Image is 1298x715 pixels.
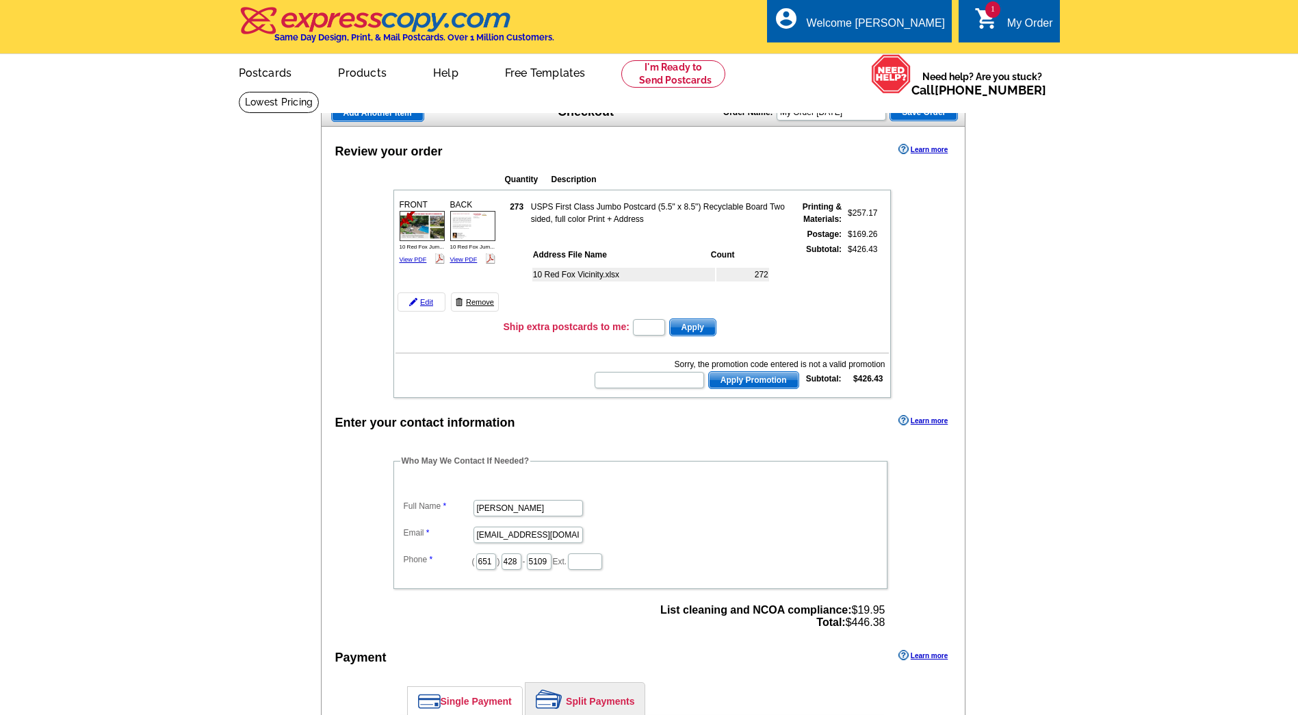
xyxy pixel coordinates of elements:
label: Email [404,527,472,539]
a: Learn more [898,415,948,426]
strong: List cleaning and NCOA compliance: [660,604,851,616]
span: 1 [985,1,1000,18]
img: pdf_logo.png [485,253,495,264]
strong: Printing & Materials: [803,202,842,224]
div: BACK [448,197,497,268]
h4: Same Day Design, Print, & Mail Postcards. Over 1 Million Customers. [274,32,554,42]
a: Learn more [898,144,948,155]
a: Postcards [217,55,314,88]
a: Remove [451,292,499,312]
dd: ( ) - Ext. [400,550,881,571]
img: trashcan-icon.gif [455,298,463,306]
a: Help [411,55,480,88]
a: Learn more [898,650,948,661]
label: Full Name [404,500,472,512]
i: shopping_cart [974,6,999,31]
img: single-payment.png [418,694,441,709]
span: $19.95 $446.38 [660,604,885,629]
td: $257.17 [844,200,878,226]
td: $169.26 [844,227,878,241]
img: split-payment.png [536,690,562,709]
a: Products [316,55,408,88]
div: Payment [335,649,387,667]
img: small-thumb.jpg [400,211,445,241]
div: My Order [1007,17,1053,36]
img: pdf_logo.png [434,253,445,264]
th: Quantity [504,173,549,186]
a: Add Another Item [331,104,424,122]
span: Add Another Item [332,105,424,121]
iframe: LiveChat chat widget [1024,397,1298,715]
strong: Total: [816,616,845,628]
div: Review your order [335,142,443,161]
strong: Postage: [807,229,842,239]
span: Apply [670,319,716,336]
div: Welcome [PERSON_NAME] [807,17,945,36]
button: Apply Promotion [708,371,799,389]
img: pencil-icon.gif [409,298,417,306]
span: 10 Red Fox Jum... [400,244,444,250]
strong: Subtotal: [806,374,842,384]
strong: $426.43 [853,374,883,384]
td: $426.43 [844,242,878,314]
h3: Ship extra postcards to me: [504,321,629,333]
div: Sorry, the promotion code entered is not a valid promotion [593,358,885,371]
label: Phone [404,553,472,566]
td: 10 Red Fox Vicinity.xlsx [532,268,715,281]
div: Enter your contact information [335,414,515,432]
button: Apply [669,318,716,336]
a: Edit [398,292,445,312]
td: USPS First Class Jumbo Postcard (5.5" x 8.5") Recyclable Board Two sided, full color Print + Address [530,200,788,226]
span: Need help? Are you stuck? [911,70,1053,97]
a: View PDF [400,256,427,263]
strong: 273 [510,202,523,212]
div: FRONT [398,197,447,268]
span: Apply Promotion [709,372,799,388]
th: Address File Name [532,248,709,262]
a: View PDF [450,256,478,263]
a: Free Templates [483,55,608,88]
th: Description [551,173,801,186]
img: help [871,54,911,94]
span: Call [911,83,1046,97]
legend: Who May We Contact If Needed? [400,455,530,467]
span: 10 Red Fox Jum... [450,244,495,250]
i: account_circle [774,6,799,31]
strong: Subtotal: [806,244,842,254]
td: 272 [716,268,769,281]
a: 1 shopping_cart My Order [974,15,1053,32]
a: [PHONE_NUMBER] [935,83,1046,97]
a: Same Day Design, Print, & Mail Postcards. Over 1 Million Customers. [239,16,554,42]
th: Count [710,248,769,262]
img: small-thumb.jpg [450,211,495,241]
